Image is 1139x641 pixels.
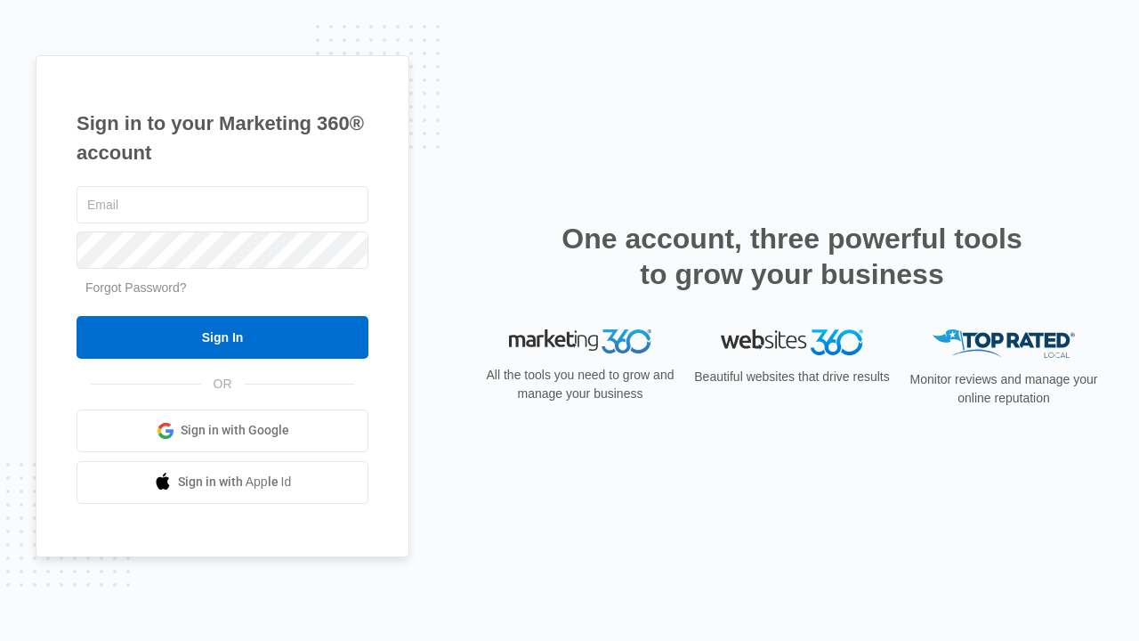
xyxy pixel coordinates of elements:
[77,109,368,167] h1: Sign in to your Marketing 360® account
[933,329,1075,359] img: Top Rated Local
[181,421,289,440] span: Sign in with Google
[77,461,368,504] a: Sign in with Apple Id
[178,473,292,491] span: Sign in with Apple Id
[77,186,368,223] input: Email
[85,280,187,295] a: Forgot Password?
[77,410,368,452] a: Sign in with Google
[481,366,680,403] p: All the tools you need to grow and manage your business
[201,375,245,394] span: OR
[556,221,1028,292] h2: One account, three powerful tools to grow your business
[77,316,368,359] input: Sign In
[904,370,1103,408] p: Monitor reviews and manage your online reputation
[692,368,892,386] p: Beautiful websites that drive results
[509,329,651,354] img: Marketing 360
[721,329,863,355] img: Websites 360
